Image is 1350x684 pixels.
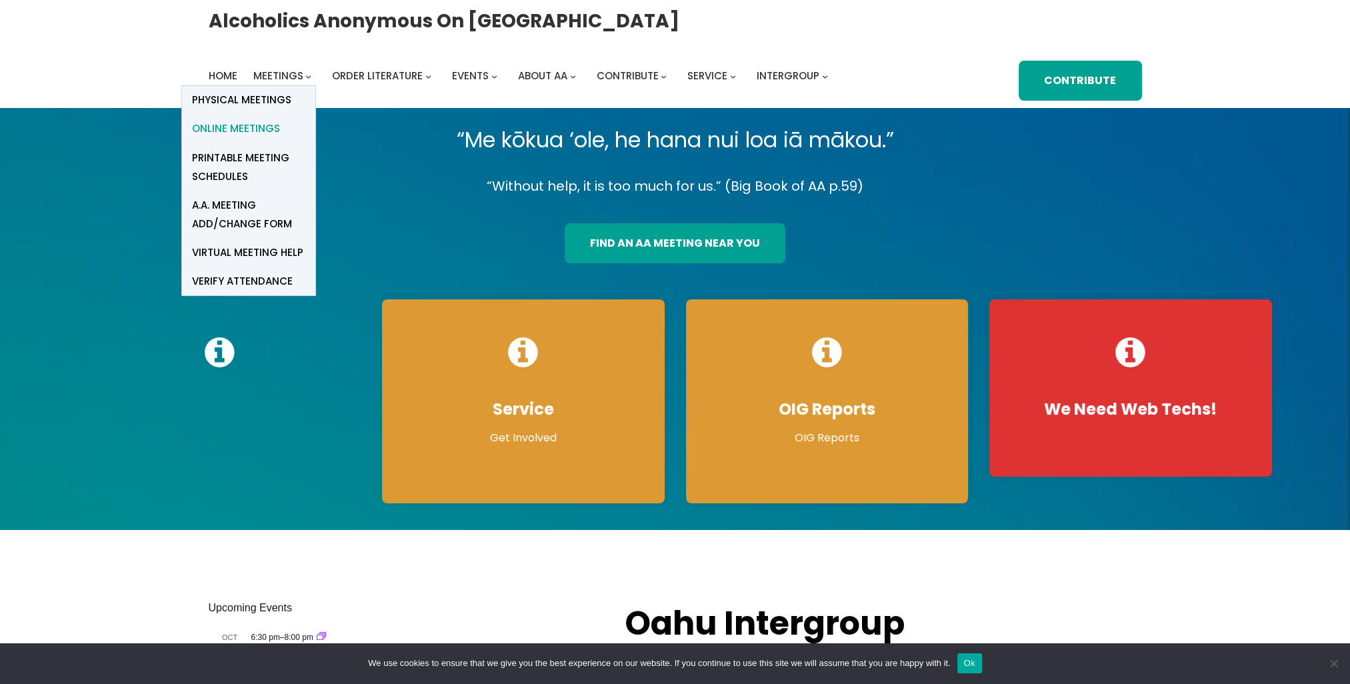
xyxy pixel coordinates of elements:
[597,69,659,83] span: Contribute
[625,600,946,647] h2: Oahu Intergroup
[209,632,251,643] span: Oct
[182,143,315,191] a: Printable Meeting Schedules
[518,67,567,85] a: About AA
[67,175,1283,198] p: “Without help, it is too much for us.” (Big Book of AA p.59)
[1327,657,1340,670] span: No
[730,73,736,79] button: Service submenu
[395,430,651,446] p: Get Involved
[425,73,431,79] button: Order Literature submenu
[91,430,347,446] p: Intergroup FAQ’s and More
[192,243,303,262] span: Virtual Meeting Help
[699,430,955,446] p: OIG Reports
[192,272,293,291] span: verify attendance
[192,91,291,109] span: Physical Meetings
[395,399,651,419] h4: Service
[182,191,315,238] a: A.A. Meeting Add/Change Form
[91,399,347,419] h4: OIG Basics
[209,5,679,37] a: Alcoholics Anonymous on [GEOGRAPHIC_DATA]
[687,67,727,85] a: Service
[491,73,497,79] button: Events submenu
[182,115,315,143] a: Online Meetings
[305,73,311,79] button: Meetings submenu
[687,69,727,83] span: Service
[661,73,667,79] button: Contribute submenu
[253,67,303,85] a: Meetings
[597,67,659,85] a: Contribute
[317,633,326,642] a: Event series: Oahu Intergroup Business Meeting
[182,86,315,115] a: Physical Meetings
[209,600,599,616] h2: Upcoming Events
[565,223,786,263] a: find an aa meeting near you
[822,73,828,79] button: Intergroup submenu
[757,67,819,85] a: Intergroup
[518,69,567,83] span: About AA
[209,69,237,83] span: Home
[570,73,576,79] button: About AA submenu
[182,267,315,295] a: verify attendance
[452,67,489,85] a: Events
[285,633,313,642] span: 8:00 pm
[182,238,315,267] a: Virtual Meeting Help
[192,196,305,233] span: A.A. Meeting Add/Change Form
[332,69,423,83] span: Order Literature
[452,69,489,83] span: Events
[192,149,305,186] span: Printable Meeting Schedules
[1019,61,1142,101] a: Contribute
[192,119,280,138] span: Online Meetings
[757,69,819,83] span: Intergroup
[699,399,955,419] h4: OIG Reports
[251,633,280,642] span: 6:30 pm
[209,642,251,665] span: 8
[1003,399,1259,419] h4: We Need Web Techs!
[368,657,950,670] span: We use cookies to ensure that we give you the best experience on our website. If you continue to ...
[209,67,833,85] nav: Intergroup
[251,633,316,642] time: –
[253,69,303,83] span: Meetings
[67,121,1283,159] p: “Me kōkua ‘ole, he hana nui loa iā mākou.”
[209,67,237,85] a: Home
[957,653,982,673] button: Ok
